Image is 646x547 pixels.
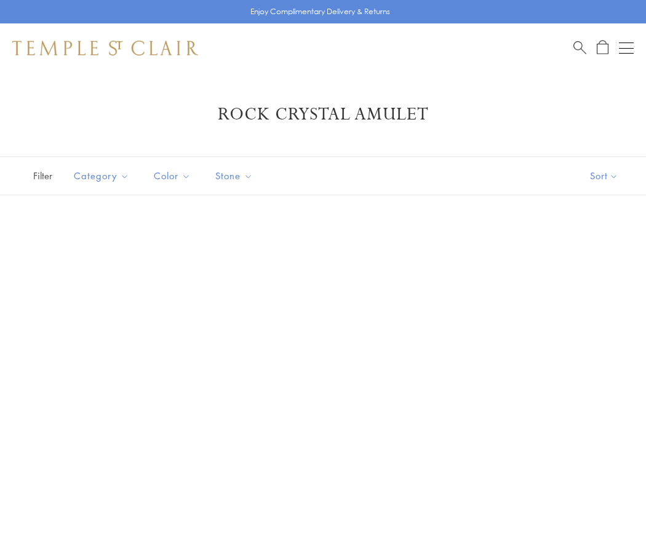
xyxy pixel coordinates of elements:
[68,168,138,184] span: Category
[145,162,200,190] button: Color
[250,6,390,18] p: Enjoy Complimentary Delivery & Returns
[12,41,198,55] img: Temple St. Clair
[619,41,634,55] button: Open navigation
[573,40,586,55] a: Search
[31,103,615,126] h1: Rock Crystal Amulet
[206,162,262,190] button: Stone
[209,168,262,184] span: Stone
[65,162,138,190] button: Category
[562,157,646,195] button: Show sort by
[597,40,608,55] a: Open Shopping Bag
[148,168,200,184] span: Color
